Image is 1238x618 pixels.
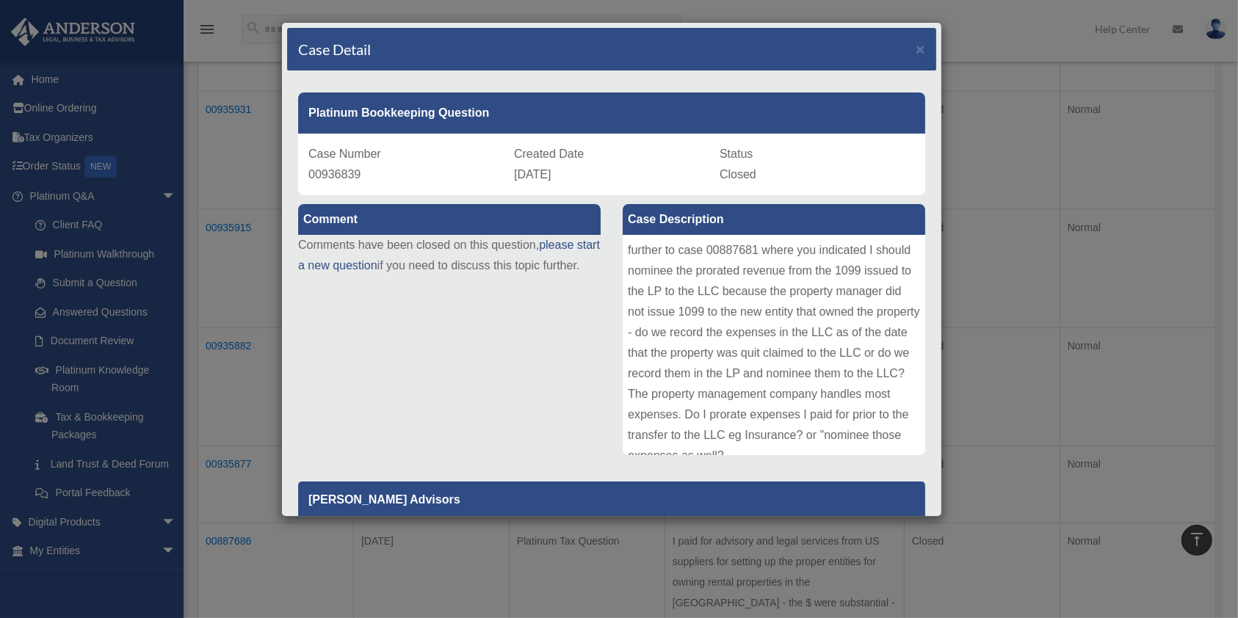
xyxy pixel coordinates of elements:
span: Status [720,148,753,160]
span: Case Number [308,148,381,160]
a: please start a new question [298,239,600,272]
h4: Case Detail [298,39,371,59]
label: Case Description [623,204,925,235]
label: Comment [298,204,601,235]
span: Closed [720,168,756,181]
div: further to case 00887681 where you indicated I should nominee the prorated revenue from the 1099 ... [623,235,925,455]
span: × [916,40,925,57]
span: [DATE] [514,168,551,181]
p: [PERSON_NAME] Advisors [298,481,925,517]
span: Created Date [514,148,584,160]
span: 00936839 [308,168,361,181]
p: Comments have been closed on this question, if you need to discuss this topic further. [298,235,601,276]
div: Platinum Bookkeeping Question [298,92,925,134]
button: Close [916,41,925,57]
